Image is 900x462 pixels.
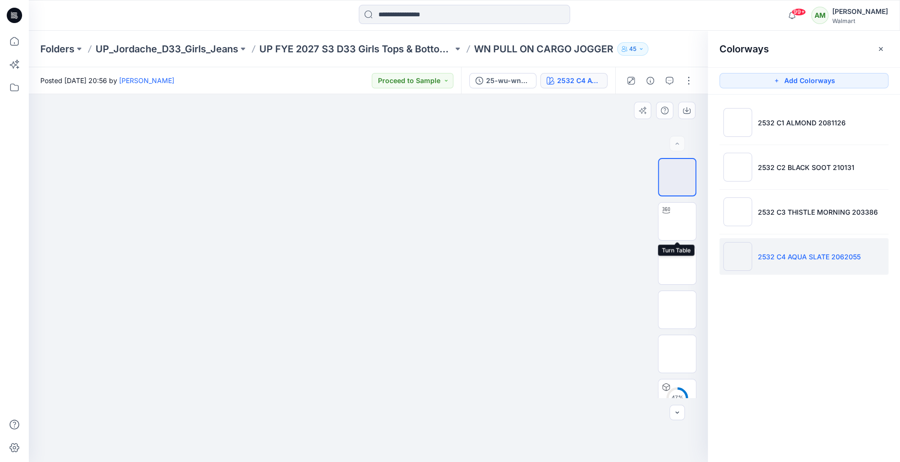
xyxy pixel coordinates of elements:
[811,7,828,24] div: AM
[40,42,74,56] a: Folders
[723,242,752,271] img: 2532 C4 AQUA SLATE 2062055
[119,76,174,85] a: [PERSON_NAME]
[719,73,888,88] button: Add Colorways
[723,153,752,182] img: 2532 C2 BLACK SOOT 210131
[474,42,613,56] p: WN PULL ON CARGO JOGGER
[719,43,769,55] h2: Colorways
[486,75,530,86] div: 25-wu-wn-2532 2nd 09262025 fa26
[557,75,601,86] div: 2532 C4 AQUA SLATE 2062055
[758,118,846,128] p: 2532 C1 ALMOND 2081126
[791,8,806,16] span: 99+
[259,42,453,56] a: UP FYE 2027 S3 D33 Girls Tops & Bottoms Jordache
[723,108,752,137] img: 2532 C1 ALMOND 2081126
[643,73,658,88] button: Details
[758,207,878,217] p: 2532 C3 THISTLE MORNING 203386
[540,73,608,88] button: 2532 C4 AQUA SLATE 2062055
[832,6,888,17] div: [PERSON_NAME]
[617,42,648,56] button: 45
[469,73,536,88] button: 25-wu-wn-2532 2nd 09262025 fa26
[758,162,854,172] p: 2532 C2 BLACK SOOT 210131
[666,394,689,402] div: 47 %
[832,17,888,24] div: Walmart
[629,44,636,54] p: 45
[758,252,861,262] p: 2532 C4 AQUA SLATE 2062055
[40,75,174,85] span: Posted [DATE] 20:56 by
[96,42,238,56] a: UP_Jordache_D33_Girls_Jeans
[723,197,752,226] img: 2532 C3 THISTLE MORNING 203386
